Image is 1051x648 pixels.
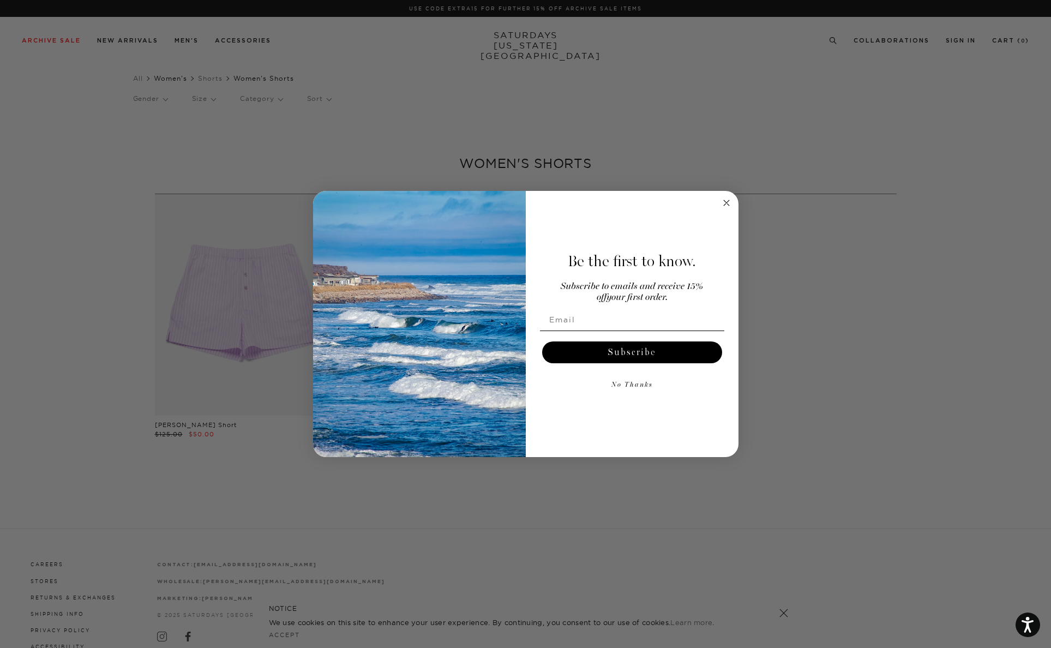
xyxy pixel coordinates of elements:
[540,374,724,396] button: No Thanks
[540,331,724,331] img: underline
[720,196,733,209] button: Close dialog
[561,282,703,291] span: Subscribe to emails and receive 15%
[597,293,606,302] span: off
[542,341,722,363] button: Subscribe
[313,191,526,457] img: 125c788d-000d-4f3e-b05a-1b92b2a23ec9.jpeg
[606,293,668,302] span: your first order.
[568,252,696,271] span: Be the first to know.
[540,309,724,331] input: Email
